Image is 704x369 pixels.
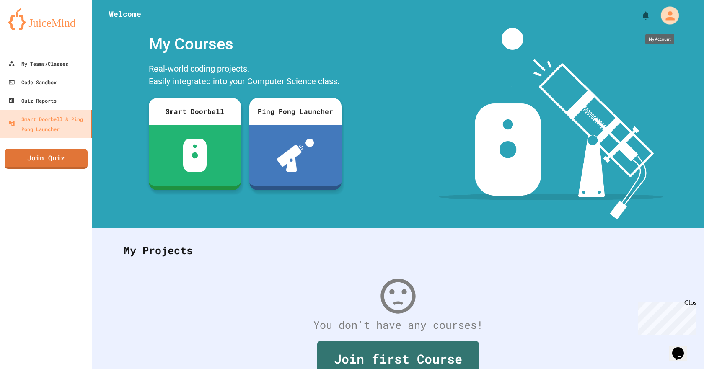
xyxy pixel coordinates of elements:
a: Join Quiz [5,149,88,169]
div: My Account [645,34,674,44]
div: Real-world coding projects. Easily integrated into your Computer Science class. [145,60,346,92]
div: Ping Pong Launcher [249,98,342,125]
img: logo-orange.svg [8,8,84,30]
img: banner-image-my-projects.png [439,28,663,219]
div: Smart Doorbell & Ping Pong Launcher [8,114,87,134]
div: My Notifications [625,8,653,23]
div: Code Sandbox [8,77,57,87]
div: My Account [650,4,681,27]
img: sdb-white.svg [183,139,207,172]
iframe: chat widget [669,335,696,361]
div: My Courses [145,28,346,60]
div: Quiz Reports [8,95,57,106]
div: Chat with us now!Close [3,3,58,53]
div: My Projects [115,234,681,267]
div: Smart Doorbell [149,98,241,125]
iframe: chat widget [634,299,696,335]
div: You don't have any courses! [115,317,681,333]
img: ppl-with-ball.png [277,139,314,172]
div: My Teams/Classes [8,59,68,69]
